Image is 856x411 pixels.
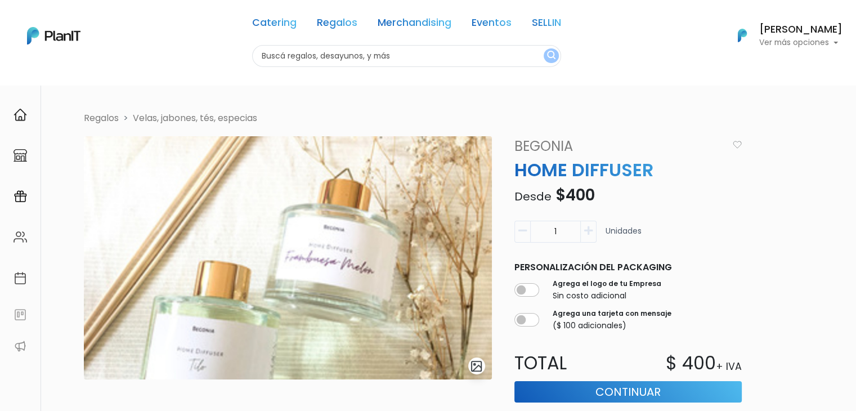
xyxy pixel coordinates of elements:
[84,136,492,379] img: thumb_CA12435B-C373-49FE-89F3-CD9C6BEED492.jpg
[58,11,162,33] div: ¿Necesitás ayuda?
[14,308,27,321] img: feedback-78b5a0c8f98aac82b08bfc38622c3050aee476f2c9584af64705fc4e61158814.svg
[77,111,800,127] nav: breadcrumb
[716,359,742,374] p: + IVA
[547,51,555,61] img: search_button-432b6d5273f82d61273b3651a40e1bd1b912527efae98b1b7a1b2c0702e16a8d.svg
[470,360,483,373] img: gallery-light
[606,225,642,247] p: Unidades
[508,350,628,377] p: Total
[133,111,257,124] a: Velas, jabones, tés, especias
[666,350,716,377] p: $ 400
[14,190,27,203] img: campaigns-02234683943229c281be62815700db0a1741e53638e28bf9629b52c665b00959.svg
[252,18,297,32] a: Catering
[532,18,561,32] a: SELLIN
[514,261,742,274] p: Personalización del packaging
[472,18,512,32] a: Eventos
[553,309,671,319] label: Agrega una tarjeta con mensaje
[723,21,842,50] button: PlanIt Logo [PERSON_NAME] Ver más opciones
[84,111,119,125] li: Regalos
[514,189,552,204] span: Desde
[14,271,27,285] img: calendar-87d922413cdce8b2cf7b7f5f62616a5cf9e4887200fb71536465627b3292af00.svg
[733,141,742,149] img: heart_icon
[14,230,27,244] img: people-662611757002400ad9ed0e3c099ab2801c6687ba6c219adb57efc949bc21e19d.svg
[252,45,561,67] input: Buscá regalos, desayunos, y más
[553,320,671,332] p: ($ 100 adicionales)
[14,149,27,162] img: marketplace-4ceaa7011d94191e9ded77b95e3339b90024bf715f7c57f8cf31f2d8c509eaba.svg
[508,157,749,184] p: HOME DIFFUSER
[514,381,742,403] button: Continuar
[378,18,451,32] a: Merchandising
[759,39,842,47] p: Ver más opciones
[553,279,661,289] label: Agrega el logo de tu Empresa
[317,18,357,32] a: Regalos
[553,290,661,302] p: Sin costo adicional
[14,108,27,122] img: home-e721727adea9d79c4d83392d1f703f7f8bce08238fde08b1acbfd93340b81755.svg
[27,27,80,44] img: PlanIt Logo
[759,25,842,35] h6: [PERSON_NAME]
[14,339,27,353] img: partners-52edf745621dab592f3b2c58e3bca9d71375a7ef29c3b500c9f145b62cc070d4.svg
[555,184,595,206] span: $400
[730,23,755,48] img: PlanIt Logo
[508,136,728,157] a: Begonia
